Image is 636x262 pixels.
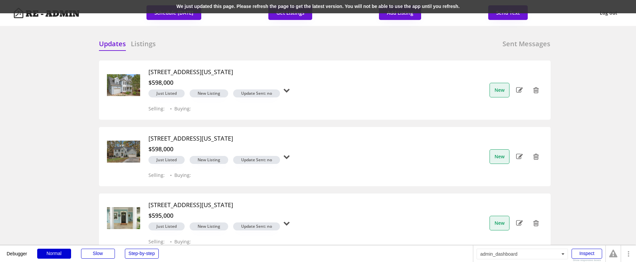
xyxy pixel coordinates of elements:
[190,156,228,164] button: New Listing
[490,149,509,164] button: New
[37,249,71,259] div: Normal
[233,222,280,230] button: Update Sent: no
[148,173,280,178] div: Selling: • Buying:
[190,89,228,97] button: New Listing
[99,39,126,49] h6: Updates
[81,249,115,259] div: Slow
[477,249,568,259] div: admin_dashboard
[572,259,602,262] div: Show responsive boxes
[148,239,280,245] div: Selling: • Buying:
[107,135,140,168] img: 20241107145433317487000000-o.jpg
[148,146,280,153] div: $598,000
[148,156,185,164] button: Just Listed
[131,39,156,49] h6: Listings
[490,83,509,97] button: New
[148,212,280,219] div: $595,000
[148,89,185,97] button: Just Listed
[148,79,280,86] div: $598,000
[233,156,280,164] button: Update Sent: no
[190,222,228,230] button: New Listing
[26,10,80,18] h4: RE - ADMIN
[148,135,280,142] h3: [STREET_ADDRESS][US_STATE]
[148,68,280,76] h3: [STREET_ADDRESS][US_STATE]
[502,39,550,49] h6: Sent Messages
[148,201,280,209] h3: [STREET_ADDRESS][US_STATE]
[572,249,602,259] div: Inspect
[107,68,140,102] img: 20240905231728520481000000-o.jpg
[148,222,185,230] button: Just Listed
[107,201,140,235] img: 20240718142057399140000000-o.jpg
[233,89,280,97] button: Update Sent: no
[490,216,509,230] button: New
[125,249,159,259] div: Step-by-step
[7,245,27,256] div: Debugger
[148,106,280,112] div: Selling: • Buying:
